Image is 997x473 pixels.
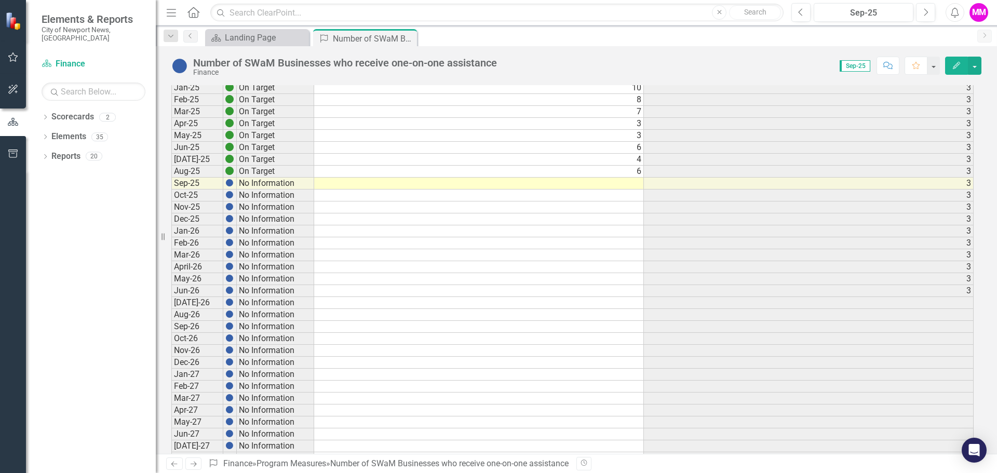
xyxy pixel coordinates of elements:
td: No Information [237,213,314,225]
td: On Target [237,94,314,106]
td: No Information [237,190,314,201]
td: Apr-27 [171,404,223,416]
img: BgCOk07PiH71IgAAAABJRU5ErkJggg== [225,202,234,211]
td: No Information [237,309,314,321]
td: Jan-25 [171,82,223,94]
td: Jun-25 [171,142,223,154]
div: Number of SWaM Businesses who receive one-on-one assistance [193,57,497,69]
img: 6PwNOvwPkPYK2NOI6LoAAAAASUVORK5CYII= [225,143,234,151]
img: 6PwNOvwPkPYK2NOI6LoAAAAASUVORK5CYII= [225,155,234,163]
img: BgCOk07PiH71IgAAAABJRU5ErkJggg== [225,406,234,414]
td: No Information [237,201,314,213]
img: BgCOk07PiH71IgAAAABJRU5ErkJggg== [225,191,234,199]
button: Search [729,5,781,20]
span: Elements & Reports [42,13,145,25]
td: Feb-26 [171,237,223,249]
img: 6PwNOvwPkPYK2NOI6LoAAAAASUVORK5CYII= [225,167,234,175]
img: BgCOk07PiH71IgAAAABJRU5ErkJggg== [225,286,234,294]
td: 3 [644,154,974,166]
td: 3 [644,237,974,249]
img: BgCOk07PiH71IgAAAABJRU5ErkJggg== [225,417,234,426]
img: BgCOk07PiH71IgAAAABJRU5ErkJggg== [225,334,234,342]
td: Mar-26 [171,249,223,261]
div: 35 [91,132,108,141]
td: No Information [237,428,314,440]
td: 3 [644,201,974,213]
td: 3 [644,225,974,237]
img: BgCOk07PiH71IgAAAABJRU5ErkJggg== [225,429,234,438]
td: [DATE]-26 [171,297,223,309]
img: BgCOk07PiH71IgAAAABJRU5ErkJggg== [225,226,234,235]
button: Sep-25 [814,3,913,22]
img: BgCOk07PiH71IgAAAABJRU5ErkJggg== [225,322,234,330]
td: 3 [644,178,974,190]
td: Jan-27 [171,369,223,381]
img: BgCOk07PiH71IgAAAABJRU5ErkJggg== [225,382,234,390]
td: May-26 [171,273,223,285]
img: BgCOk07PiH71IgAAAABJRU5ErkJggg== [225,274,234,282]
input: Search Below... [42,83,145,101]
div: Landing Page [225,31,306,44]
a: Landing Page [208,31,306,44]
td: Aug-27 [171,452,223,464]
div: Open Intercom Messenger [962,438,987,463]
td: No Information [237,237,314,249]
td: Feb-27 [171,381,223,393]
td: 8 [314,94,644,106]
td: Apr-25 [171,118,223,130]
td: 3 [644,213,974,225]
td: 3 [644,249,974,261]
div: Number of SWaM Businesses who receive one-on-one assistance [330,458,569,468]
td: Sep-25 [171,178,223,190]
td: No Information [237,345,314,357]
td: Oct-25 [171,190,223,201]
img: ClearPoint Strategy [5,12,23,30]
a: Reports [51,151,80,163]
img: BgCOk07PiH71IgAAAABJRU5ErkJggg== [225,370,234,378]
a: Program Measures [257,458,326,468]
td: 3 [644,285,974,297]
td: No Information [237,333,314,345]
td: Nov-25 [171,201,223,213]
td: No Information [237,369,314,381]
td: 3 [644,94,974,106]
div: 20 [86,152,102,161]
td: 3 [644,166,974,178]
td: [DATE]-25 [171,154,223,166]
td: 6 [314,142,644,154]
img: BgCOk07PiH71IgAAAABJRU5ErkJggg== [225,238,234,247]
td: 3 [644,82,974,94]
td: No Information [237,357,314,369]
button: MM [969,3,988,22]
td: April-26 [171,261,223,273]
td: No Information [237,381,314,393]
td: Dec-26 [171,357,223,369]
td: Jun-27 [171,428,223,440]
img: BgCOk07PiH71IgAAAABJRU5ErkJggg== [225,394,234,402]
img: BgCOk07PiH71IgAAAABJRU5ErkJggg== [225,310,234,318]
td: 3 [644,106,974,118]
td: Nov-26 [171,345,223,357]
div: Finance [193,69,497,76]
td: On Target [237,142,314,154]
td: No Information [237,440,314,452]
td: Feb-25 [171,94,223,106]
img: 6PwNOvwPkPYK2NOI6LoAAAAASUVORK5CYII= [225,95,234,103]
td: No Information [237,285,314,297]
img: 6PwNOvwPkPYK2NOI6LoAAAAASUVORK5CYII= [225,83,234,91]
td: Aug-26 [171,309,223,321]
small: City of Newport News, [GEOGRAPHIC_DATA] [42,25,145,43]
td: No Information [237,225,314,237]
td: Dec-25 [171,213,223,225]
img: 6PwNOvwPkPYK2NOI6LoAAAAASUVORK5CYII= [225,119,234,127]
input: Search ClearPoint... [210,4,784,22]
td: 3 [314,130,644,142]
td: [DATE]-27 [171,440,223,452]
td: On Target [237,106,314,118]
td: 3 [644,130,974,142]
td: 3 [644,142,974,154]
td: No Information [237,249,314,261]
span: Sep-25 [840,60,870,72]
img: 6PwNOvwPkPYK2NOI6LoAAAAASUVORK5CYII= [225,131,234,139]
td: Aug-25 [171,166,223,178]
